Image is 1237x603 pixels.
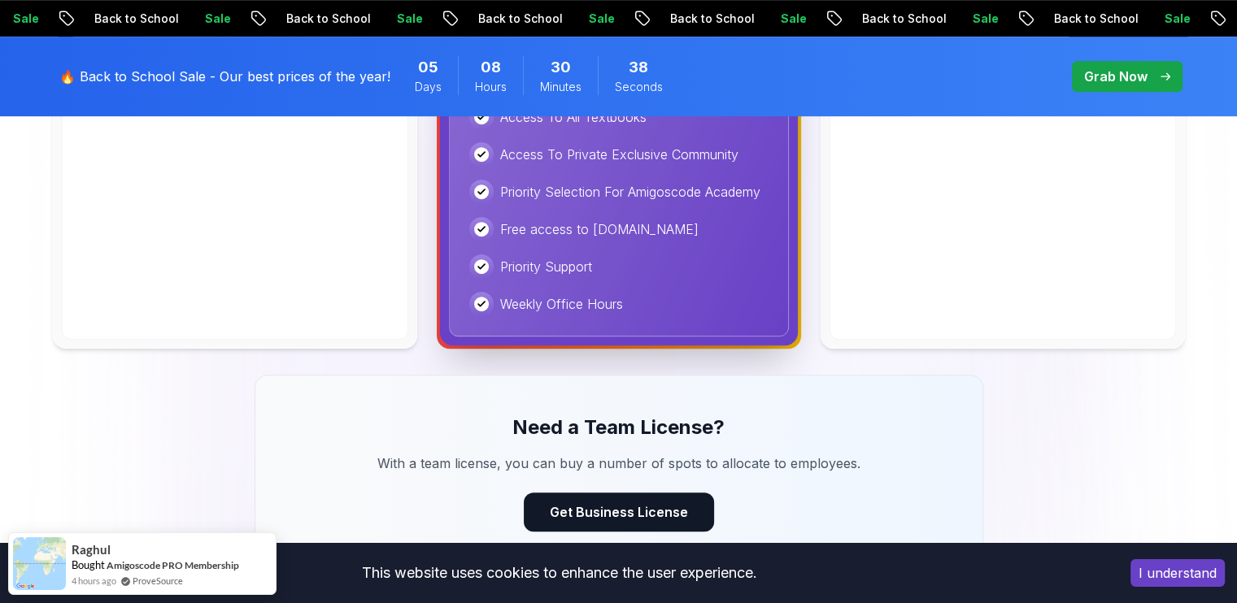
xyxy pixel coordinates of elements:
span: Bought [72,558,105,571]
a: Get Business License [524,504,714,520]
p: 🔥 Back to School Sale - Our best prices of the year! [59,67,390,86]
div: This website uses cookies to enhance the user experience. [12,555,1106,591]
span: Raghul [72,543,111,557]
p: Priority Selection For Amigoscode Academy [500,182,760,202]
span: Minutes [540,79,581,95]
h3: Need a Team License? [294,414,943,440]
p: Back to School [30,11,141,27]
span: 38 Seconds [629,56,648,79]
p: Back to School [414,11,525,27]
p: Sale [141,11,193,27]
button: Accept cookies [1130,559,1225,587]
span: Days [415,79,442,95]
p: Free access to [DOMAIN_NAME] [500,219,699,239]
p: Back to School [222,11,333,27]
p: Access To Private Exclusive Community [500,145,738,164]
span: 4 hours ago [72,574,116,588]
p: Back to School [990,11,1100,27]
span: Seconds [615,79,663,95]
a: ProveSource [133,574,183,588]
p: Sale [525,11,577,27]
span: 8 Hours [481,56,501,79]
span: Hours [475,79,507,95]
img: provesource social proof notification image [13,537,66,590]
p: Access To All Textbooks [500,107,647,127]
p: Weekly Office Hours [500,294,623,314]
a: Amigoscode PRO Membership [107,559,239,571]
p: Back to School [606,11,717,27]
p: Sale [1100,11,1152,27]
button: Get Business License [524,492,714,531]
p: Sale [908,11,960,27]
p: Back to School [798,11,908,27]
p: With a team license, you can buy a number of spots to allocate to employees. [346,453,892,473]
p: Grab Now [1084,67,1148,86]
p: Priority Support [500,257,592,276]
span: 30 Minutes [551,56,571,79]
p: Sale [333,11,385,27]
span: 5 Days [418,56,438,79]
p: Sale [717,11,769,27]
